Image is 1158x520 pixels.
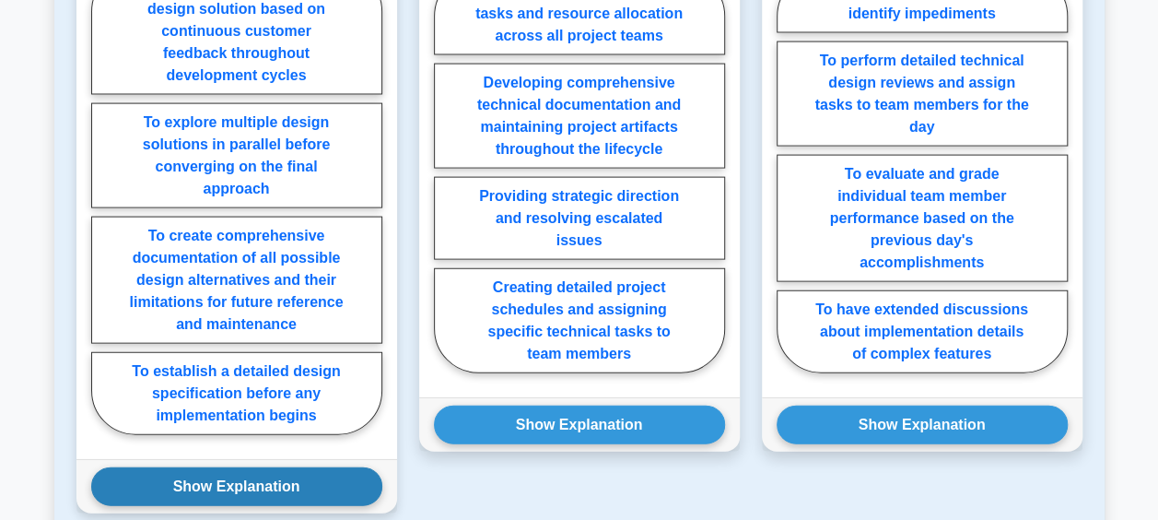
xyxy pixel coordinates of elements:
[91,103,382,208] label: To explore multiple design solutions in parallel before converging on the final approach
[434,268,725,373] label: Creating detailed project schedules and assigning specific technical tasks to team members
[434,177,725,260] label: Providing strategic direction and resolving escalated issues
[91,352,382,435] label: To establish a detailed design specification before any implementation begins
[434,406,725,444] button: Show Explanation
[777,290,1068,373] label: To have extended discussions about implementation details of complex features
[434,64,725,169] label: Developing comprehensive technical documentation and maintaining project artifacts throughout the...
[91,217,382,344] label: To create comprehensive documentation of all possible design alternatives and their limitations f...
[91,467,382,506] button: Show Explanation
[777,41,1068,147] label: To perform detailed technical design reviews and assign tasks to team members for the day
[777,155,1068,282] label: To evaluate and grade individual team member performance based on the previous day's accomplishments
[777,406,1068,444] button: Show Explanation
